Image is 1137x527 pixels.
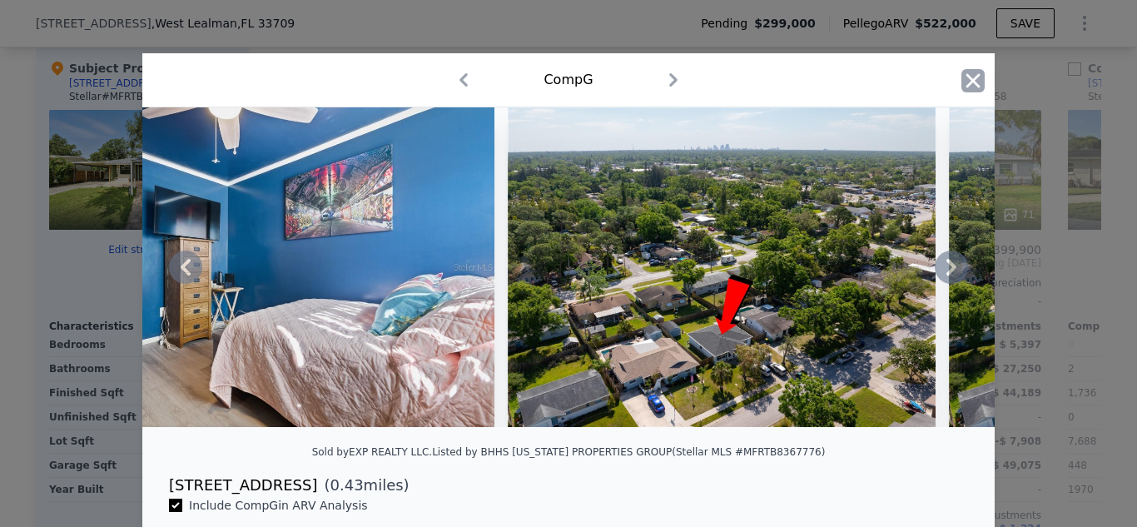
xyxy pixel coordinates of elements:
img: Property Img [9,107,494,427]
div: [STREET_ADDRESS] [169,474,317,497]
img: Property Img [508,107,935,427]
div: Listed by BHHS [US_STATE] PROPERTIES GROUP (Stellar MLS #MFRTB8367776) [432,446,825,458]
span: ( miles) [317,474,409,497]
div: Sold by EXP REALTY LLC . [312,446,433,458]
span: 0.43 [330,476,364,494]
div: Comp G [544,70,593,90]
span: Include Comp G in ARV Analysis [182,499,375,512]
